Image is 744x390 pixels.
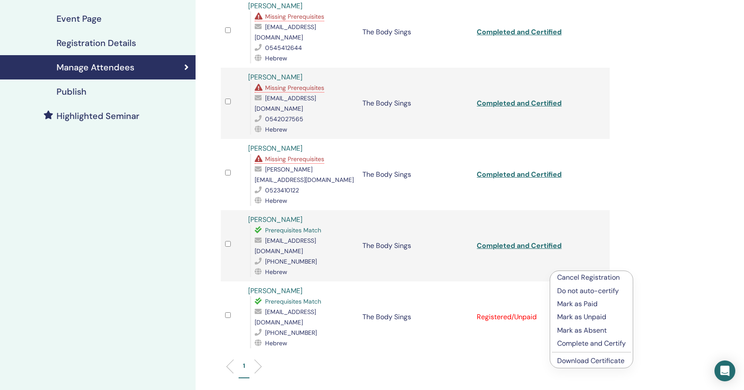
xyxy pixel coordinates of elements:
p: Mark as Paid [557,299,626,309]
a: [PERSON_NAME] [248,215,302,224]
span: Hebrew [265,54,287,62]
a: [PERSON_NAME] [248,144,302,153]
span: [EMAIL_ADDRESS][DOMAIN_NAME] [255,23,316,41]
a: [PERSON_NAME] [248,1,302,10]
h4: Publish [56,86,86,97]
h4: Highlighted Seminar [56,111,139,121]
a: Download Certificate [557,356,624,365]
p: Mark as Absent [557,325,626,336]
span: Prerequisites Match [265,226,321,234]
p: Complete and Certify [557,338,626,349]
h4: Manage Attendees [56,62,134,73]
h4: Event Page [56,13,102,24]
span: Missing Prerequisites [265,84,324,92]
span: [EMAIL_ADDRESS][DOMAIN_NAME] [255,94,316,112]
p: 1 [243,361,245,370]
span: Hebrew [265,339,287,347]
p: Mark as Unpaid [557,312,626,322]
span: 0545412644 [265,44,302,52]
span: [EMAIL_ADDRESS][DOMAIN_NAME] [255,237,316,255]
span: Hebrew [265,268,287,276]
a: Completed and Certified [477,27,561,36]
a: [PERSON_NAME] [248,73,302,82]
p: Cancel Registration [557,272,626,283]
span: Prerequisites Match [265,297,321,305]
a: Completed and Certified [477,241,561,250]
span: 0523410122 [265,186,299,194]
a: Completed and Certified [477,170,561,179]
h4: Registration Details [56,38,136,48]
td: The Body Sings [358,281,472,353]
td: The Body Sings [358,210,472,281]
span: 0542027565 [265,115,303,123]
span: Hebrew [265,126,287,133]
span: Hebrew [265,197,287,205]
span: Missing Prerequisites [265,13,324,20]
div: Open Intercom Messenger [714,360,735,381]
a: [PERSON_NAME] [248,286,302,295]
td: The Body Sings [358,139,472,210]
td: The Body Sings [358,68,472,139]
span: [PHONE_NUMBER] [265,258,317,265]
p: Do not auto-certify [557,286,626,296]
a: Completed and Certified [477,99,561,108]
span: [PERSON_NAME][EMAIL_ADDRESS][DOMAIN_NAME] [255,165,354,184]
span: [EMAIL_ADDRESS][DOMAIN_NAME] [255,308,316,326]
span: Missing Prerequisites [265,155,324,163]
span: [PHONE_NUMBER] [265,329,317,337]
